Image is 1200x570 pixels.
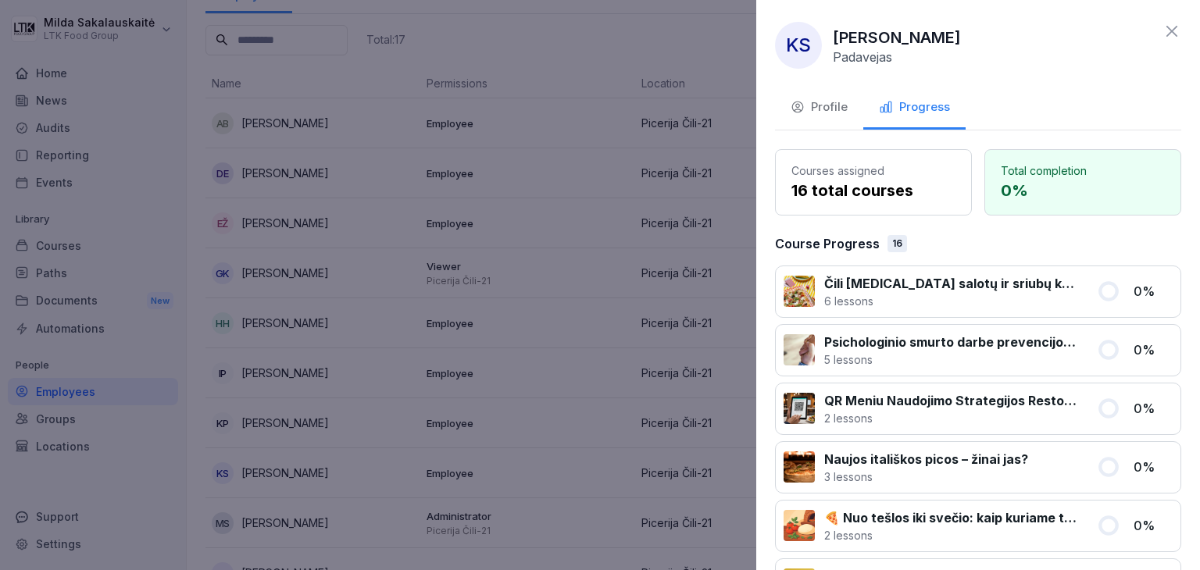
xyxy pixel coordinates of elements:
[791,98,848,116] div: Profile
[775,22,822,69] div: KS
[1134,340,1173,359] p: 0 %
[879,98,950,116] div: Progress
[791,179,955,202] p: 16 total courses
[1134,516,1173,535] p: 0 %
[1001,179,1165,202] p: 0 %
[775,87,863,130] button: Profile
[824,450,1028,468] p: Naujos itališkos picos – žinai jas?
[1001,162,1165,179] p: Total completion
[1134,282,1173,301] p: 0 %
[1134,399,1173,418] p: 0 %
[833,49,892,65] p: Padavejas
[791,162,955,179] p: Courses assigned
[775,234,880,253] p: Course Progress
[824,391,1078,410] p: QR Meniu Naudojimo Strategijos Restoranuose
[824,293,1078,309] p: 6 lessons
[824,527,1078,543] p: 2 lessons
[824,508,1078,527] p: 🍕 Nuo tešlos iki svečio: kaip kuriame tobulą picą kasdien
[833,26,961,49] p: [PERSON_NAME]
[824,410,1078,426] p: 2 lessons
[824,274,1078,293] p: Čili [MEDICAL_DATA] salotų ir sriubų kategorijų testas
[824,468,1028,485] p: 3 lessons
[863,87,966,130] button: Progress
[824,351,1078,368] p: 5 lessons
[887,235,907,252] div: 16
[824,333,1078,351] p: Psichologinio smurto darbe prevencijos mokymai
[1134,458,1173,476] p: 0 %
